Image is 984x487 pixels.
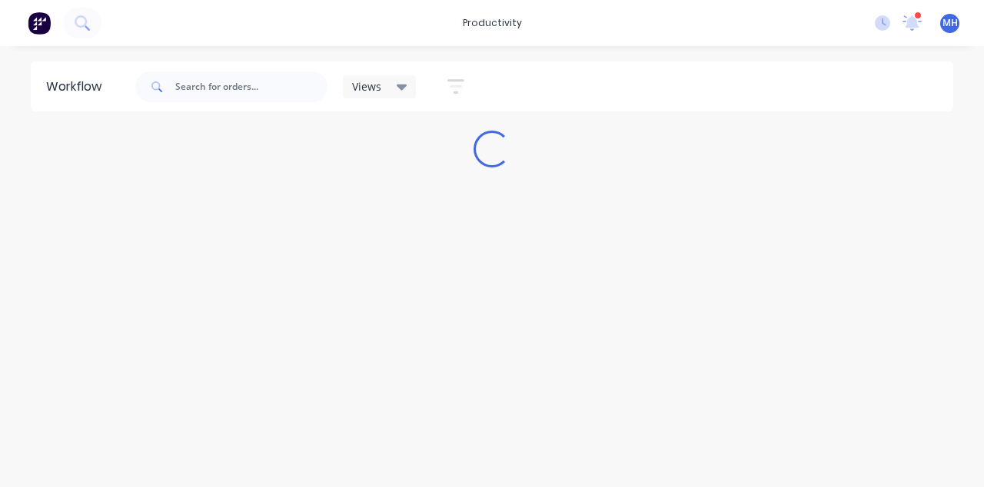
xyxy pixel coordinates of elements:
div: Workflow [46,78,109,96]
div: productivity [455,12,530,35]
img: Factory [28,12,51,35]
span: Views [352,78,381,94]
input: Search for orders... [175,71,327,102]
span: MH [942,16,958,30]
